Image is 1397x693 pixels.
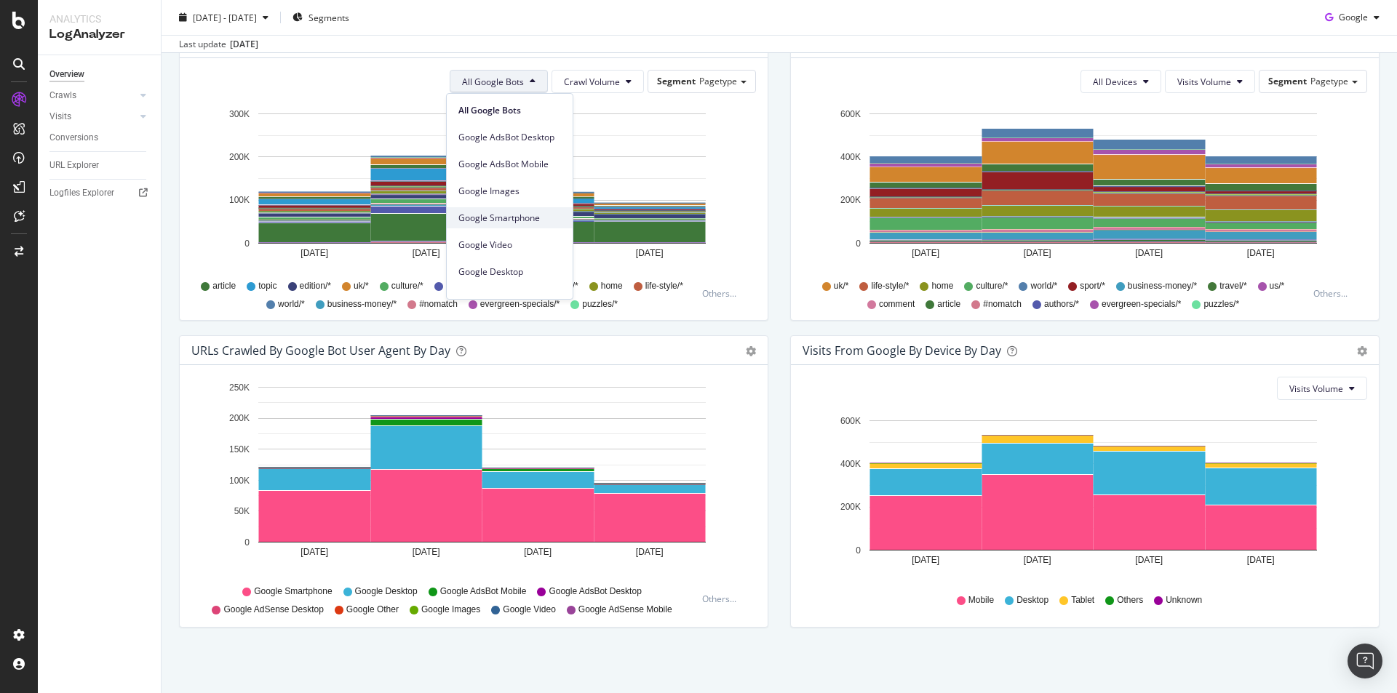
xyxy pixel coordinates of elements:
[413,248,440,258] text: [DATE]
[879,298,915,311] span: comment
[1135,555,1163,565] text: [DATE]
[1310,75,1348,87] span: Pagetype
[1093,76,1137,88] span: All Devices
[230,38,258,51] div: [DATE]
[244,537,250,548] text: 0
[1247,555,1275,565] text: [DATE]
[419,298,458,311] span: #nomatch
[803,105,1362,273] div: A chart.
[191,377,751,579] div: A chart.
[1030,280,1057,292] span: world/*
[223,604,323,616] span: Google AdSense Desktop
[458,292,561,305] span: Google AdSense Mobile
[1024,248,1051,258] text: [DATE]
[301,248,328,258] text: [DATE]
[229,444,250,454] text: 150K
[931,280,953,292] span: home
[458,131,561,144] span: Google AdsBot Desktop
[49,88,76,103] div: Crawls
[450,70,548,93] button: All Google Bots
[49,185,151,201] a: Logfiles Explorer
[1289,382,1343,395] span: Visits Volume
[173,6,274,29] button: [DATE] - [DATE]
[582,298,618,311] span: puzzles/*
[601,280,623,292] span: home
[49,88,136,103] a: Crawls
[840,416,861,426] text: 600K
[229,382,250,393] text: 250K
[355,585,418,598] span: Google Desktop
[301,547,328,557] text: [DATE]
[229,414,250,424] text: 200K
[49,158,151,173] a: URL Explorer
[840,459,861,469] text: 400K
[840,502,861,513] text: 200K
[1177,76,1231,88] span: Visits Volume
[937,298,960,311] span: article
[636,248,664,258] text: [DATE]
[856,545,861,556] text: 0
[458,158,561,171] span: Google AdsBot Mobile
[1102,298,1181,311] span: evergreen-specials/*
[1277,377,1367,400] button: Visits Volume
[458,239,561,252] span: Google Video
[503,604,556,616] span: Google Video
[193,11,257,23] span: [DATE] - [DATE]
[1024,555,1051,565] text: [DATE]
[179,38,258,51] div: Last update
[1016,594,1048,606] span: Desktop
[1268,75,1307,87] span: Segment
[229,196,250,206] text: 100K
[1135,248,1163,258] text: [DATE]
[234,506,250,516] text: 50K
[480,298,560,311] span: evergreen-specials/*
[229,109,250,119] text: 300K
[1203,298,1239,311] span: puzzles/*
[346,604,399,616] span: Google Other
[1071,594,1094,606] span: Tablet
[702,593,743,605] div: Others...
[300,280,331,292] span: edition/*
[49,109,71,124] div: Visits
[462,76,524,88] span: All Google Bots
[258,280,276,292] span: topic
[413,547,440,557] text: [DATE]
[840,109,861,119] text: 600K
[840,196,861,206] text: 200K
[458,265,561,279] span: Google Desktop
[1080,70,1161,93] button: All Devices
[49,130,98,145] div: Conversions
[421,604,480,616] span: Google Images
[803,343,1001,358] div: Visits From Google By Device By Day
[458,185,561,198] span: Google Images
[645,280,683,292] span: life-style/*
[912,248,939,258] text: [DATE]
[191,105,751,273] svg: A chart.
[636,547,664,557] text: [DATE]
[1166,594,1202,606] span: Unknown
[968,594,994,606] span: Mobile
[1339,11,1368,23] span: Google
[1219,280,1246,292] span: travel/*
[976,280,1008,292] span: culture/*
[191,343,450,358] div: URLs Crawled by Google bot User Agent By Day
[244,239,250,249] text: 0
[309,11,349,23] span: Segments
[524,547,552,557] text: [DATE]
[229,476,250,486] text: 100K
[1348,644,1382,678] div: Open Intercom Messenger
[254,585,332,598] span: Google Smartphone
[578,604,672,616] span: Google AdSense Mobile
[212,280,236,292] span: article
[1128,280,1197,292] span: business-money/*
[49,67,151,82] a: Overview
[49,109,136,124] a: Visits
[278,298,305,311] span: world/*
[229,152,250,162] text: 200K
[552,70,644,93] button: Crawl Volume
[699,75,737,87] span: Pagetype
[1080,280,1105,292] span: sport/*
[746,346,756,356] div: gear
[871,280,909,292] span: life-style/*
